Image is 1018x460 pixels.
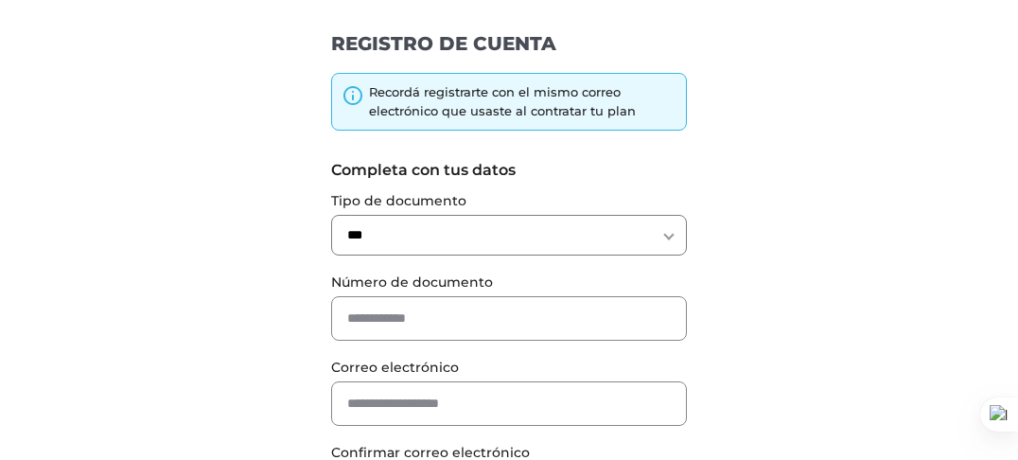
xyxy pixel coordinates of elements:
h1: REGISTRO DE CUENTA [331,31,688,56]
label: Número de documento [331,273,688,292]
label: Completa con tus datos [331,159,688,182]
label: Tipo de documento [331,191,688,211]
label: Correo electrónico [331,358,688,378]
div: Recordá registrarte con el mismo correo electrónico que usaste al contratar tu plan [369,83,677,120]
